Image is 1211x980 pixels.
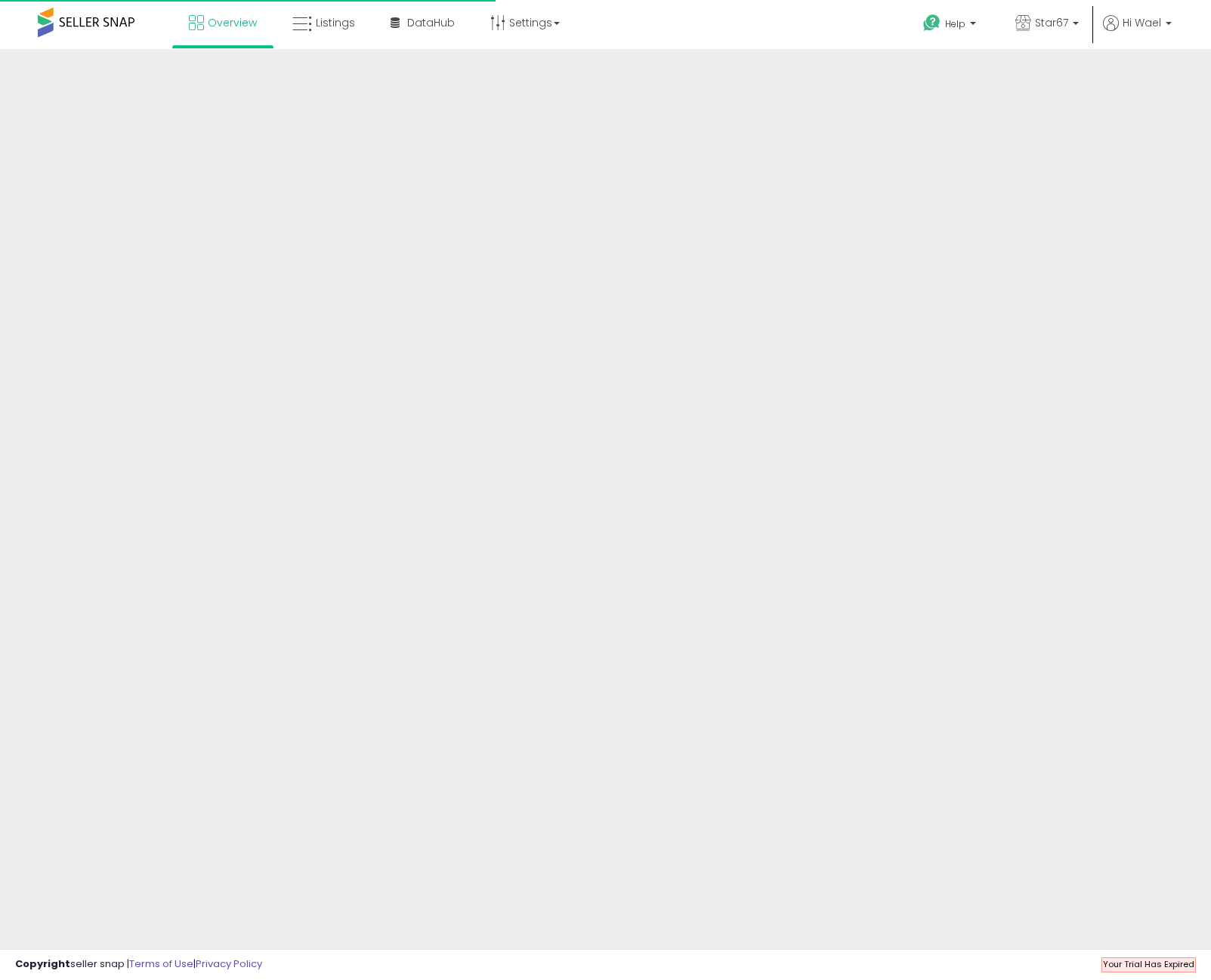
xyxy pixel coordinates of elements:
[922,14,941,32] i: Get Help
[911,2,991,49] a: Help
[1035,15,1068,30] span: Star67
[945,17,965,30] span: Help
[316,15,355,30] span: Listings
[1103,15,1172,49] a: Hi Wael
[1123,15,1161,30] span: Hi Wael
[407,15,455,30] span: DataHub
[208,15,257,30] span: Overview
